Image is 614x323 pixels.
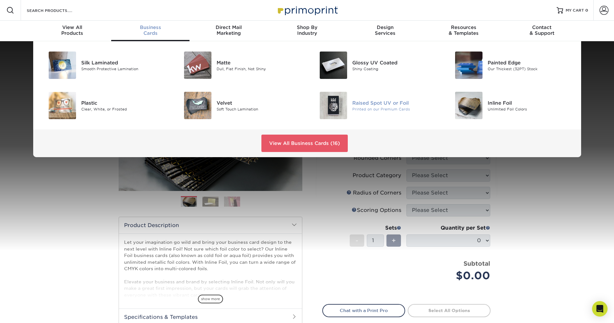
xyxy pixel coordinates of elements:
[503,24,581,36] div: & Support
[41,89,167,122] a: Plastic Business Cards Plastic Clear, White, or Frosted
[312,49,438,81] a: Glossy UV Coated Business Cards Glossy UV Coated Shiny Coating
[424,24,503,30] span: Resources
[81,99,167,106] div: Plastic
[320,52,347,79] img: Glossy UV Coated Business Cards
[488,106,573,112] div: Unlimited Foil Colors
[217,66,302,71] div: Dull, Flat Finish, Not Shiny
[49,52,76,79] img: Silk Laminated Business Cards
[81,66,167,71] div: Smooth Protective Lamination
[320,92,347,119] img: Raised Spot UV or Foil Business Cards
[217,106,302,112] div: Soft Touch Lamination
[49,92,76,119] img: Plastic Business Cards
[176,49,302,81] a: Matte Business Cards Matte Dull, Flat Finish, Not Shiny
[81,106,167,112] div: Clear, White, or Frosted
[585,8,588,13] span: 0
[566,8,584,13] span: MY CART
[346,24,424,36] div: Services
[447,49,573,81] a: Painted Edge Business Cards Painted Edge Our Thickest (32PT) Stock
[463,260,490,267] strong: Subtotal
[352,59,438,66] div: Glossy UV Coated
[346,21,424,41] a: DesignServices
[111,24,190,36] div: Cards
[111,24,190,30] span: Business
[352,66,438,71] div: Shiny Coating
[447,89,573,122] a: Inline Foil Business Cards Inline Foil Unlimited Foil Colors
[503,21,581,41] a: Contact& Support
[592,301,608,317] div: Open Intercom Messenger
[190,21,268,41] a: Direct MailMarketing
[322,304,405,317] a: Chat with a Print Pro
[217,99,302,106] div: Velvet
[346,24,424,30] span: Design
[455,92,482,119] img: Inline Foil Business Cards
[198,295,223,303] span: show more
[268,24,346,36] div: Industry
[352,99,438,106] div: Raised Spot UV or Foil
[488,59,573,66] div: Painted Edge
[184,92,211,119] img: Velvet Business Cards
[312,89,438,122] a: Raised Spot UV or Foil Business Cards Raised Spot UV or Foil Printed on our Premium Cards
[176,89,302,122] a: Velvet Business Cards Velvet Soft Touch Lamination
[455,52,482,79] img: Painted Edge Business Cards
[424,24,503,36] div: & Templates
[184,52,211,79] img: Matte Business Cards
[503,24,581,30] span: Contact
[190,24,268,30] span: Direct Mail
[488,66,573,71] div: Our Thickest (32PT) Stock
[261,135,348,152] a: View All Business Cards (16)
[41,49,167,81] a: Silk Laminated Business Cards Silk Laminated Smooth Protective Lamination
[33,24,112,30] span: View All
[190,24,268,36] div: Marketing
[268,21,346,41] a: Shop ByIndustry
[217,59,302,66] div: Matte
[275,3,339,17] img: Primoprint
[352,106,438,112] div: Printed on our Premium Cards
[408,304,491,317] a: Select All Options
[424,21,503,41] a: Resources& Templates
[33,21,112,41] a: View AllProducts
[411,268,490,283] div: $0.00
[488,99,573,106] div: Inline Foil
[81,59,167,66] div: Silk Laminated
[111,21,190,41] a: BusinessCards
[26,6,89,14] input: SEARCH PRODUCTS.....
[268,24,346,30] span: Shop By
[33,24,112,36] div: Products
